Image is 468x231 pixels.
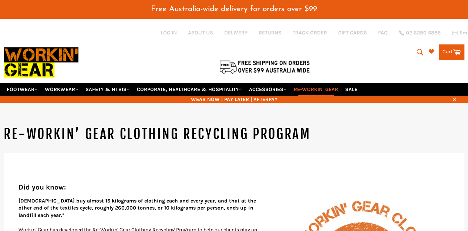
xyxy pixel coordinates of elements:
[259,29,282,36] a: RETURNS
[224,29,248,36] a: DELIVERY
[18,198,256,218] strong: [DEMOGRAPHIC_DATA] buy almost 15 kilograms of clothing each and every year, and that at the other...
[4,96,464,103] span: WEAR NOW | PAY LATER | AFTERPAY
[42,83,81,96] a: WORKWEAR
[342,83,360,96] a: SALE
[188,29,213,36] a: ABOUT US
[291,83,341,96] a: RE-WORKIN' GEAR
[246,83,290,96] a: ACCESSORIES
[83,83,133,96] a: SAFETY & HI VIS
[4,83,41,96] a: FOOTWEAR
[218,59,311,74] img: Flat $9.95 shipping Australia wide
[18,183,450,192] h2: Did you know:
[399,30,441,36] a: 02 6280 5885
[4,125,464,144] h1: Re-Workin’ Gear Clothing Recycling Program
[378,29,388,36] a: FAQ
[134,83,245,96] a: CORPORATE, HEALTHCARE & HOSPITALITY
[338,29,367,36] a: GIFT CARDS
[4,42,78,83] img: Workin Gear leaders in Workwear, Safety Boots, PPE, Uniforms. Australia's No.1 in Workwear
[439,44,464,60] a: Cart
[161,30,177,36] a: Log in
[406,30,441,36] span: 02 6280 5885
[293,29,327,36] a: TRACK ORDER
[151,5,317,13] span: Free Australia-wide delivery for orders over $99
